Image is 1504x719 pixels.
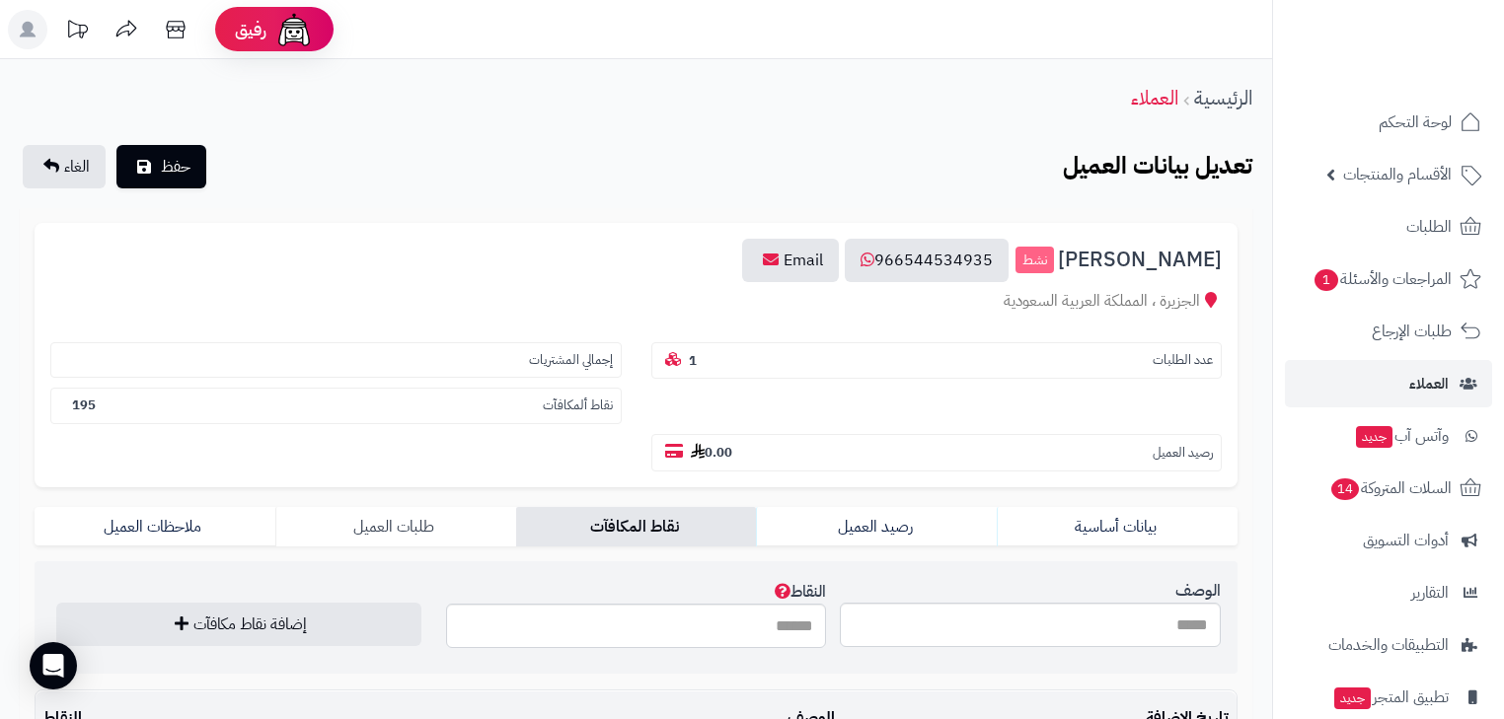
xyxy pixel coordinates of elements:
span: الطلبات [1406,213,1452,241]
img: logo-2.png [1370,27,1485,68]
small: رصيد العميل [1153,444,1213,463]
a: التقارير [1285,569,1492,616]
b: 1 [689,351,697,370]
span: 14 [1330,477,1360,501]
span: جديد [1356,426,1392,448]
a: وآتس آبجديد [1285,412,1492,460]
span: جديد [1334,687,1371,709]
img: ai-face.png [274,10,314,49]
a: بيانات أساسية [997,507,1238,546]
a: السلات المتروكة14 [1285,465,1492,512]
a: التطبيقات والخدمات [1285,621,1492,669]
a: المراجعات والأسئلة1 [1285,255,1492,303]
span: [PERSON_NAME] [1058,249,1222,271]
span: النقاط [771,580,826,604]
div: Open Intercom Messenger [30,642,77,689]
span: التقارير [1411,579,1449,607]
label: الوصف [1175,571,1221,603]
span: الأقسام والمنتجات [1343,161,1452,188]
span: التطبيقات والخدمات [1328,631,1449,659]
span: وآتس آب [1354,422,1449,450]
span: رفيق [235,18,266,41]
button: حفظ [116,145,206,188]
span: لوحة التحكم [1379,108,1452,136]
a: الطلبات [1285,203,1492,251]
a: طلبات الإرجاع [1285,308,1492,355]
div: الجزيرة ، المملكة العربية السعودية [50,290,1222,313]
a: العملاء [1285,360,1492,407]
a: العملاء [1131,83,1178,112]
b: 0.00 [691,443,732,462]
span: طلبات الإرجاع [1372,318,1452,345]
a: ملاحظات العميل [35,507,275,546]
span: العملاء [1409,370,1449,397]
a: أدوات التسويق [1285,517,1492,564]
small: عدد الطلبات [1153,351,1213,370]
span: حفظ [161,155,190,179]
b: 195 [72,395,96,414]
a: الغاء [23,145,106,188]
span: المراجعات والأسئلة [1313,265,1452,293]
span: أدوات التسويق [1363,527,1449,554]
a: طلبات العميل [275,507,516,546]
b: تعديل بيانات العميل [1063,148,1252,183]
a: تحديثات المنصة [52,10,102,54]
span: تطبيق المتجر [1332,683,1449,711]
a: Email [742,239,839,282]
small: نشط [1015,247,1054,274]
span: السلات المتروكة [1329,474,1452,502]
span: 1 [1314,268,1339,292]
button: إضافة نقاط مكافآت [56,603,421,646]
a: نقاط المكافآت [516,507,757,546]
small: نقاط ألمكافآت [543,396,613,415]
a: 966544534935 [845,239,1009,282]
a: الرئيسية [1194,83,1252,112]
small: إجمالي المشتريات [529,351,613,370]
a: رصيد العميل [756,507,997,546]
span: الغاء [64,155,90,179]
a: لوحة التحكم [1285,99,1492,146]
